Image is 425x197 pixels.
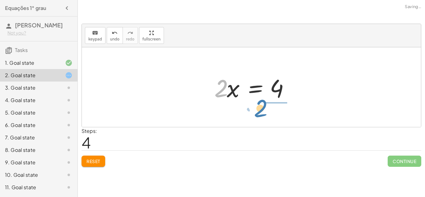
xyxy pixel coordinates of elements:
[5,72,55,79] div: 2. Goal state
[65,184,72,191] i: Task not started.
[65,171,72,179] i: Task not started.
[5,146,55,154] div: 8. Goal state
[5,59,55,67] div: 1. Goal state
[5,159,55,166] div: 9. Goal state
[65,59,72,67] i: Task finished and correct.
[82,133,91,152] span: 4
[85,27,105,44] button: keyboardkeypad
[65,96,72,104] i: Task not started.
[5,109,55,116] div: 5. Goal state
[65,109,72,116] i: Task not started.
[15,21,63,29] span: [PERSON_NAME]
[65,121,72,129] i: Task not started.
[142,37,161,41] span: fullscreen
[127,29,133,37] i: redo
[5,121,55,129] div: 6. Goal state
[65,72,72,79] i: Task started.
[126,37,134,41] span: redo
[92,29,98,37] i: keyboard
[405,4,421,10] span: Saving…
[112,29,118,37] i: undo
[123,27,138,44] button: redoredo
[139,27,164,44] button: fullscreen
[88,37,102,41] span: keypad
[5,184,55,191] div: 11. Goal state
[5,96,55,104] div: 4. Goal state
[65,134,72,141] i: Task not started.
[15,47,28,53] span: Tasks
[65,84,72,91] i: Task not started.
[65,159,72,166] i: Task not started.
[5,134,55,141] div: 7. Goal state
[5,84,55,91] div: 3. Goal state
[7,30,72,36] div: Not you?
[5,4,46,12] h4: Equações 1° grau
[65,146,72,154] i: Task not started.
[107,27,123,44] button: undoundo
[110,37,119,41] span: undo
[5,171,55,179] div: 10. Goal state
[86,158,100,164] span: Reset
[82,128,97,134] label: Steps:
[82,156,105,167] button: Reset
